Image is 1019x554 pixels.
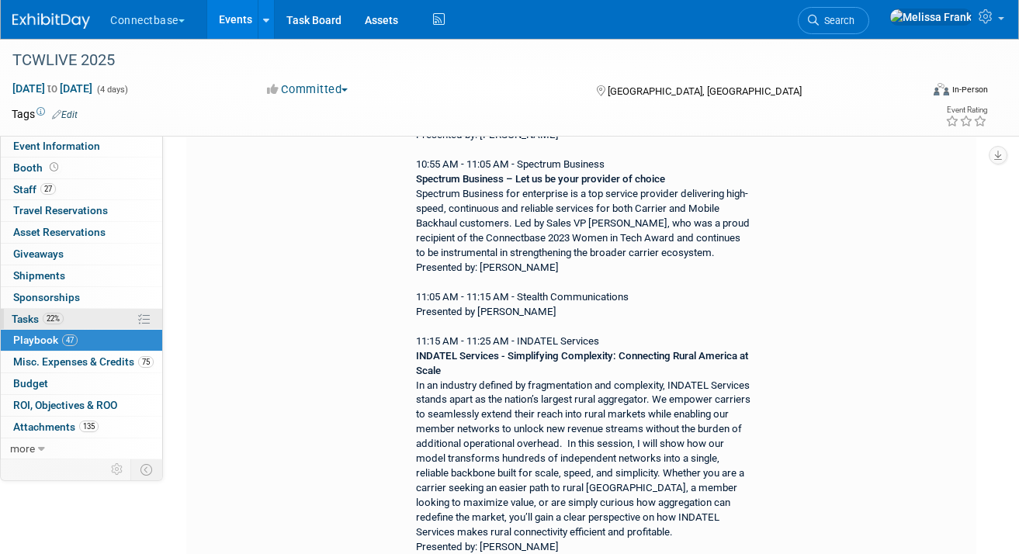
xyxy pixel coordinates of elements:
span: Playbook [13,334,78,346]
a: Event Information [1,136,162,157]
b: INDATEL Services - Simplifying Complexity: Connecting Rural America at Scale [416,350,748,376]
span: Staff [13,183,56,196]
div: Event Format [844,81,988,104]
span: Misc. Expenses & Credits [13,355,154,368]
a: Travel Reservations [1,200,162,221]
span: Budget [13,377,48,390]
span: Booth [13,161,61,174]
span: Travel Reservations [13,204,108,216]
a: Playbook47 [1,330,162,351]
span: Booth not reserved yet [47,161,61,173]
a: Search [798,7,869,34]
span: 47 [62,334,78,346]
span: Tasks [12,313,64,325]
b: Spectrum Business – Let us be your provider of choice [416,173,665,185]
a: Budget [1,373,162,394]
img: Format-Inperson.png [934,83,949,95]
a: more [1,438,162,459]
a: Booth [1,158,162,178]
span: 27 [40,183,56,195]
div: TCWLIVE 2025 [7,47,905,74]
td: Personalize Event Tab Strip [104,459,131,480]
a: Giveaways [1,244,162,265]
span: Asset Reservations [13,226,106,238]
span: 75 [138,356,154,368]
a: Attachments135 [1,417,162,438]
span: 22% [43,313,64,324]
span: Event Information [13,140,100,152]
td: Toggle Event Tabs [131,459,163,480]
a: Edit [52,109,78,120]
div: Event Rating [945,106,987,114]
a: Shipments [1,265,162,286]
div: In-Person [951,84,988,95]
img: ExhibitDay [12,13,90,29]
span: Shipments [13,269,65,282]
button: Committed [262,81,354,98]
span: (4 days) [95,85,128,95]
a: Misc. Expenses & Credits75 [1,351,162,372]
span: [DATE] [DATE] [12,81,93,95]
a: Sponsorships [1,287,162,308]
span: [GEOGRAPHIC_DATA], [GEOGRAPHIC_DATA] [608,85,802,97]
td: Tags [12,106,78,122]
span: Attachments [13,421,99,433]
a: Tasks22% [1,309,162,330]
span: more [10,442,35,455]
span: Search [819,15,854,26]
a: ROI, Objectives & ROO [1,395,162,416]
img: Melissa Frank [889,9,972,26]
span: Sponsorships [13,291,80,303]
span: ROI, Objectives & ROO [13,399,117,411]
span: 135 [79,421,99,432]
span: Giveaways [13,248,64,260]
a: Asset Reservations [1,222,162,243]
span: to [45,82,60,95]
a: Staff27 [1,179,162,200]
